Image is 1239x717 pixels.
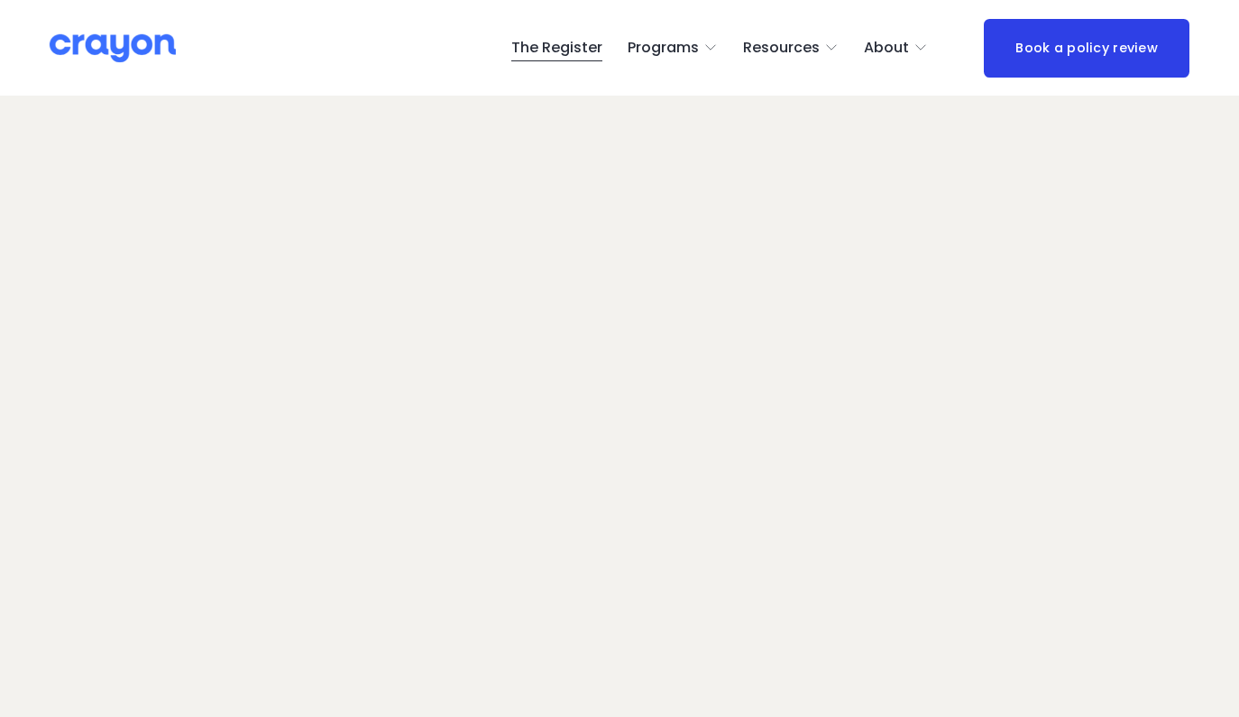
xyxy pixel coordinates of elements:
span: Resources [743,35,820,61]
span: Programs [628,35,699,61]
a: folder dropdown [743,33,840,62]
a: folder dropdown [628,33,719,62]
a: folder dropdown [864,33,929,62]
a: Book a policy review [984,19,1189,78]
span: About [864,35,909,61]
a: The Register [511,33,602,62]
img: Crayon [50,32,176,64]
